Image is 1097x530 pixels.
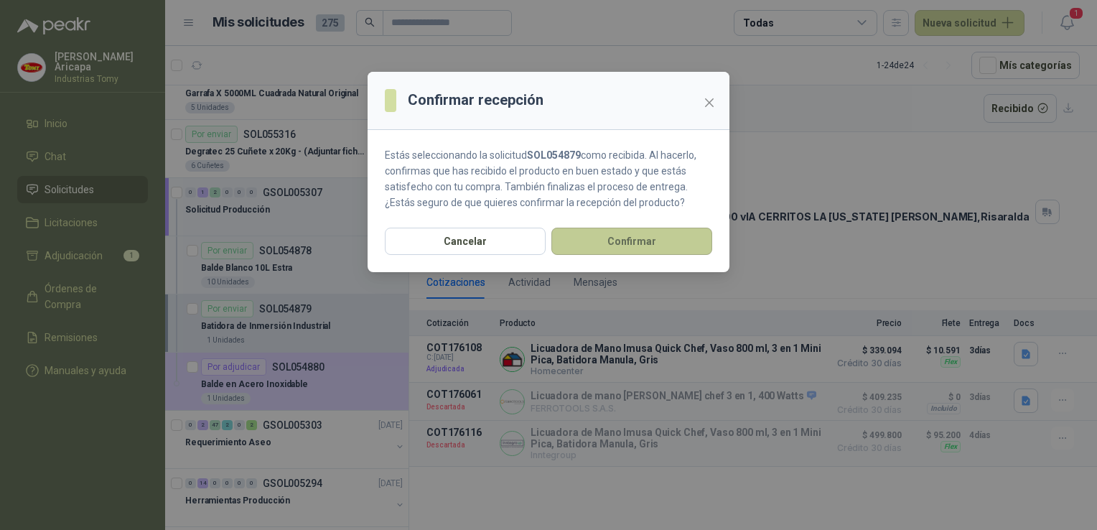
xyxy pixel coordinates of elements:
[704,97,715,108] span: close
[385,147,712,210] p: Estás seleccionando la solicitud como recibida. Al hacerlo, confirmas que has recibido el product...
[527,149,581,161] strong: SOL054879
[551,228,712,255] button: Confirmar
[408,89,543,111] h3: Confirmar recepción
[698,91,721,114] button: Close
[385,228,546,255] button: Cancelar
